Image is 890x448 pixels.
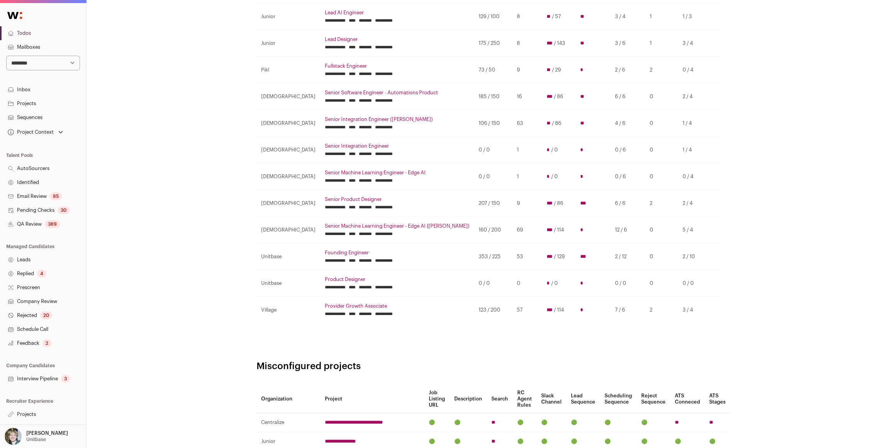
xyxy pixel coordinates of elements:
div: 4 [37,270,46,278]
span: / 86 [554,94,563,100]
img: Wellfound [3,8,26,23]
p: [PERSON_NAME] [26,430,68,436]
th: ATS Stages [705,385,730,413]
td: 8 [512,3,542,30]
td: 1 [512,164,542,190]
td: 69 [512,217,542,244]
th: Project [320,385,424,413]
td: 0 / 0 [610,270,645,297]
h2: Misconfigured projects [256,360,720,373]
p: Unitbase [26,436,46,443]
td: 🟢 [450,413,487,432]
td: [DEMOGRAPHIC_DATA] [256,137,320,164]
td: 185 / 150 [474,83,512,110]
span: / 114 [554,227,564,233]
td: Village [256,297,320,324]
td: 1 [645,3,678,30]
a: Senior Machine Learning Engineer - Edge AI ([PERSON_NAME]) [325,223,469,229]
td: Pikl [256,57,320,83]
td: 2 [645,57,678,83]
td: 0 [645,270,678,297]
td: 0 / 4 [678,57,711,83]
td: 0 [645,244,678,270]
td: 16 [512,83,542,110]
td: 3 / 4 [610,3,645,30]
th: Description [450,385,487,413]
td: 4 / 6 [610,110,645,137]
td: 3 / 4 [678,297,711,324]
td: 2 / 6 [610,57,645,83]
td: 0 [645,137,678,164]
td: 0 [512,270,542,297]
td: 1 [645,30,678,57]
a: Senior Integration Engineer ([PERSON_NAME]) [325,116,469,123]
td: Unitbase [256,244,320,270]
div: 30 [58,206,70,214]
td: 6 / 6 [610,190,645,217]
td: 0 / 4 [678,164,711,190]
td: 175 / 250 [474,30,512,57]
td: 2 / 12 [610,244,645,270]
td: 160 / 200 [474,217,512,244]
th: ATS Conneced [670,385,705,413]
a: Senior Integration Engineer [325,143,469,149]
span: / 114 [554,307,564,313]
td: 129 / 100 [474,3,512,30]
a: Provider Growth Associate [325,303,469,309]
div: 3 [61,375,70,383]
td: 7 / 6 [610,297,645,324]
td: [DEMOGRAPHIC_DATA] [256,83,320,110]
span: / 57 [552,14,561,20]
div: 389 [45,220,60,228]
td: 2 / 10 [678,244,711,270]
button: Open dropdown [6,127,65,138]
td: 1 / 4 [678,110,711,137]
td: Unitbase [256,270,320,297]
td: 2 / 4 [678,190,711,217]
th: Search [487,385,513,413]
a: Senior Product Designer [325,196,469,203]
td: 0 / 0 [474,137,512,164]
td: 8 [512,30,542,57]
span: / 86 [552,120,561,126]
td: 1 / 3 [678,3,711,30]
td: 0 / 6 [610,137,645,164]
th: Job Listing URL [424,385,450,413]
td: 123 / 200 [474,297,512,324]
td: 6 / 6 [610,83,645,110]
th: Reject Sequence [637,385,670,413]
td: 57 [512,297,542,324]
td: 9 [512,57,542,83]
th: Slack Channel [537,385,566,413]
div: 2 [42,339,51,347]
span: / 0 [551,174,558,180]
a: Product Designer [325,276,469,283]
td: 🟢 [424,413,450,432]
td: 2 [645,190,678,217]
td: 0 [645,110,678,137]
td: 0 / 6 [610,164,645,190]
td: [DEMOGRAPHIC_DATA] [256,110,320,137]
button: Open dropdown [3,428,70,445]
th: RC Agent Rules [513,385,537,413]
div: 20 [40,312,52,319]
td: Centralize [256,413,320,432]
td: 73 / 50 [474,57,512,83]
td: [DEMOGRAPHIC_DATA] [256,190,320,217]
td: 🟢 [600,413,637,432]
td: Junior [256,3,320,30]
td: 0 [645,83,678,110]
img: 6494470-medium_jpg [5,428,22,445]
td: 🟢 [513,413,537,432]
th: Organization [256,385,320,413]
span: / 0 [551,280,558,286]
div: 85 [50,192,62,200]
a: Lead AI Engineer [325,10,469,16]
td: Junior [256,30,320,57]
a: Senior Software Engineer - Automations Product [325,90,469,96]
td: 12 / 6 [610,217,645,244]
td: 0 / 0 [474,270,512,297]
td: 0 [645,164,678,190]
td: 0 / 0 [474,164,512,190]
div: Project Context [6,129,54,135]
